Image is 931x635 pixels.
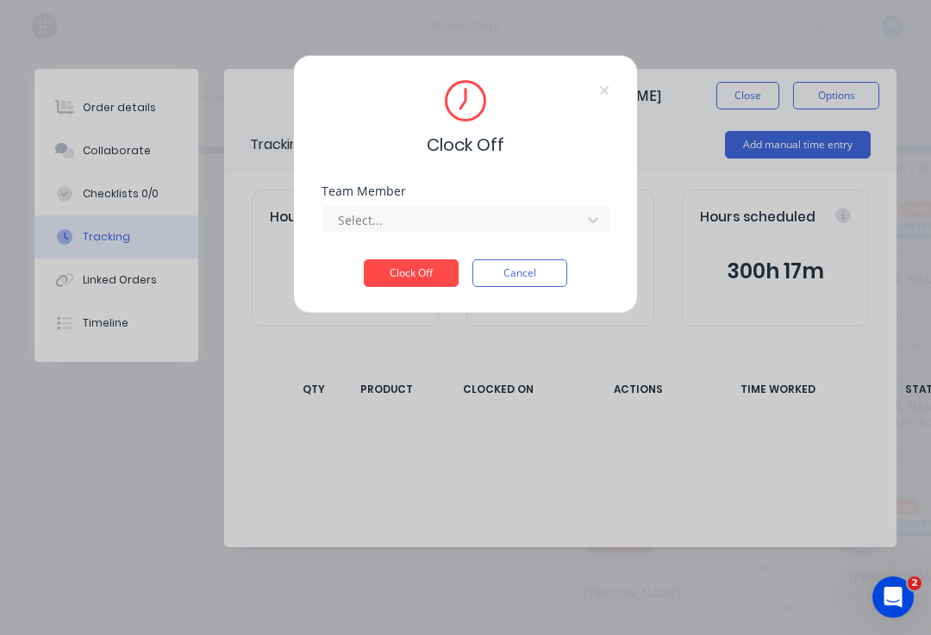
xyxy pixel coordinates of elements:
div: Team Member [322,185,609,197]
iframe: Intercom live chat [872,576,914,618]
span: 2 [908,576,922,590]
button: Clock Off [364,259,459,287]
button: Cancel [472,259,567,287]
span: Clock Off [427,132,504,158]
